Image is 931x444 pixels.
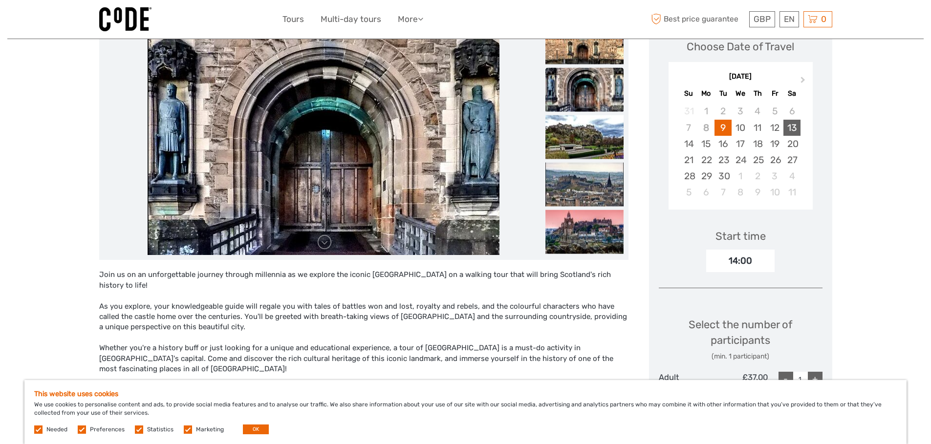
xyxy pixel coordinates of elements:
[14,17,110,25] p: We're away right now. Please check back later!
[680,168,697,184] div: Choose Sunday, September 28th, 2025
[783,152,801,168] div: Choose Saturday, September 27th, 2025
[766,120,783,136] div: Choose Friday, September 12th, 2025
[545,21,624,64] img: ec1ecf12d5234798abc3f8d6b113b3e4_slider_thumbnail.jpg
[545,115,624,159] img: 90a8764981c4477d9d12ee122b735e46_slider_thumbnail.jpg
[715,229,766,244] div: Start time
[669,72,813,82] div: [DATE]
[90,425,125,434] label: Preferences
[148,21,499,255] img: 695ae707ac544b22a2af456d6f171c3f_main_slider.jpg
[714,87,732,100] div: Tu
[99,7,152,31] img: 995-992541c5-5571-4164-a9a0-74697b48da7f_logo_small.jpg
[713,372,768,392] div: £37.00
[46,425,67,434] label: Needed
[671,103,809,200] div: month 2025-09
[649,11,747,27] span: Best price guarantee
[732,120,749,136] div: Choose Wednesday, September 10th, 2025
[714,136,732,152] div: Choose Tuesday, September 16th, 2025
[714,120,732,136] div: Choose Tuesday, September 9th, 2025
[783,103,801,119] div: Not available Saturday, September 6th, 2025
[398,12,423,26] a: More
[766,168,783,184] div: Choose Friday, October 3rd, 2025
[749,168,766,184] div: Choose Thursday, October 2nd, 2025
[808,372,823,386] div: +
[783,120,801,136] div: Choose Saturday, September 13th, 2025
[732,103,749,119] div: Not available Wednesday, September 3rd, 2025
[749,103,766,119] div: Not available Thursday, September 4th, 2025
[706,250,775,272] div: 14:00
[24,380,907,444] div: We use cookies to personalise content and ads, to provide social media features and to analyse ou...
[749,87,766,100] div: Th
[680,136,697,152] div: Choose Sunday, September 14th, 2025
[783,136,801,152] div: Choose Saturday, September 20th, 2025
[321,12,381,26] a: Multi-day tours
[714,103,732,119] div: Not available Tuesday, September 2nd, 2025
[749,136,766,152] div: Choose Thursday, September 18th, 2025
[680,152,697,168] div: Choose Sunday, September 21st, 2025
[545,68,624,112] img: 695ae707ac544b22a2af456d6f171c3f_slider_thumbnail.jpg
[732,184,749,200] div: Choose Wednesday, October 8th, 2025
[99,270,628,416] div: Join us on an unforgettable journey through millennia as we explore the iconic [GEOGRAPHIC_DATA] ...
[779,372,793,386] div: -
[732,87,749,100] div: We
[34,390,897,398] h5: This website uses cookies
[783,184,801,200] div: Choose Saturday, October 11th, 2025
[697,87,714,100] div: Mo
[680,184,697,200] div: Choose Sunday, October 5th, 2025
[545,210,624,254] img: 26aa5354e4c248ff95fabfa05b0cfab5_slider_thumbnail.jpg
[697,120,714,136] div: Not available Monday, September 8th, 2025
[766,136,783,152] div: Choose Friday, September 19th, 2025
[659,372,714,392] div: Adult
[697,184,714,200] div: Choose Monday, October 6th, 2025
[680,103,697,119] div: Not available Sunday, August 31st, 2025
[732,152,749,168] div: Choose Wednesday, September 24th, 2025
[147,425,173,434] label: Statistics
[749,152,766,168] div: Choose Thursday, September 25th, 2025
[779,11,799,27] div: EN
[680,120,697,136] div: Not available Sunday, September 7th, 2025
[766,184,783,200] div: Choose Friday, October 10th, 2025
[697,168,714,184] div: Choose Monday, September 29th, 2025
[783,87,801,100] div: Sa
[766,87,783,100] div: Fr
[714,168,732,184] div: Choose Tuesday, September 30th, 2025
[659,352,823,361] div: (min. 1 participant)
[196,425,224,434] label: Marketing
[659,317,823,361] div: Select the number of participants
[243,424,269,434] button: OK
[714,184,732,200] div: Choose Tuesday, October 7th, 2025
[697,103,714,119] div: Not available Monday, September 1st, 2025
[783,168,801,184] div: Choose Saturday, October 4th, 2025
[732,136,749,152] div: Choose Wednesday, September 17th, 2025
[820,14,828,24] span: 0
[282,12,304,26] a: Tours
[714,152,732,168] div: Choose Tuesday, September 23rd, 2025
[697,136,714,152] div: Choose Monday, September 15th, 2025
[749,120,766,136] div: Choose Thursday, September 11th, 2025
[545,163,624,207] img: 1521f74e24ef40dba99dfc4ca077dd63_slider_thumbnail.jpg
[680,87,697,100] div: Su
[754,14,771,24] span: GBP
[766,152,783,168] div: Choose Friday, September 26th, 2025
[687,39,794,54] div: Choose Date of Travel
[697,152,714,168] div: Choose Monday, September 22nd, 2025
[796,74,812,90] button: Next Month
[732,168,749,184] div: Choose Wednesday, October 1st, 2025
[749,184,766,200] div: Choose Thursday, October 9th, 2025
[112,15,124,27] button: Open LiveChat chat widget
[766,103,783,119] div: Not available Friday, September 5th, 2025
